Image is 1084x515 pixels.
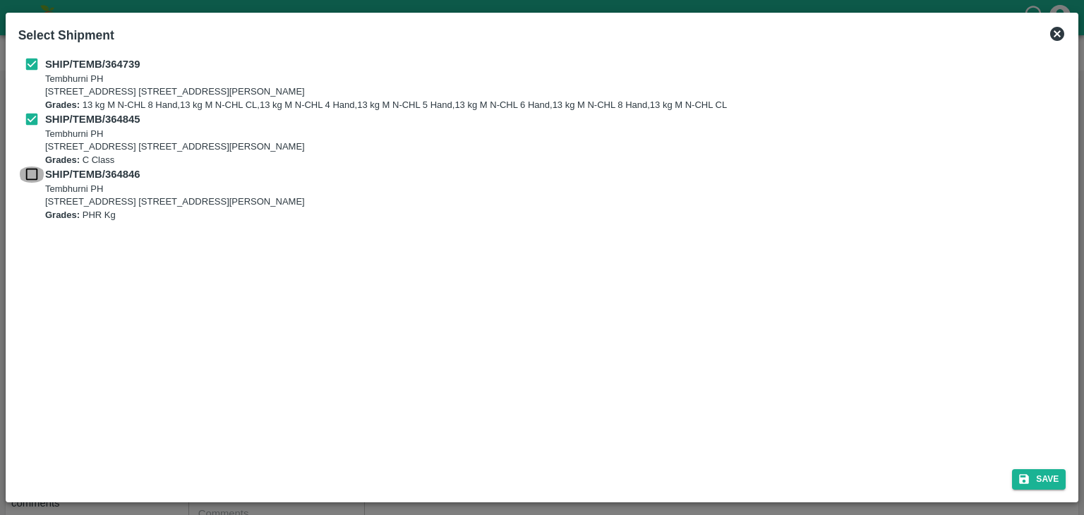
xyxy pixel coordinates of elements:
[45,114,140,125] b: SHIP/TEMB/364845
[45,195,305,209] p: [STREET_ADDRESS] [STREET_ADDRESS][PERSON_NAME]
[45,210,80,220] b: Grades:
[45,140,305,154] p: [STREET_ADDRESS] [STREET_ADDRESS][PERSON_NAME]
[45,85,727,99] p: [STREET_ADDRESS] [STREET_ADDRESS][PERSON_NAME]
[1012,469,1066,490] button: Save
[45,154,80,165] b: Grades:
[45,73,727,86] p: Tembhurni PH
[45,183,305,196] p: Tembhurni PH
[18,28,114,42] b: Select Shipment
[45,128,305,141] p: Tembhurni PH
[45,59,140,70] b: SHIP/TEMB/364739
[45,154,305,167] p: C Class
[45,169,140,180] b: SHIP/TEMB/364846
[45,99,727,112] p: 13 kg M N-CHL 8 Hand,13 kg M N-CHL CL,13 kg M N-CHL 4 Hand,13 kg M N-CHL 5 Hand,13 kg M N-CHL 6 H...
[45,99,80,110] b: Grades:
[45,209,305,222] p: PHR Kg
